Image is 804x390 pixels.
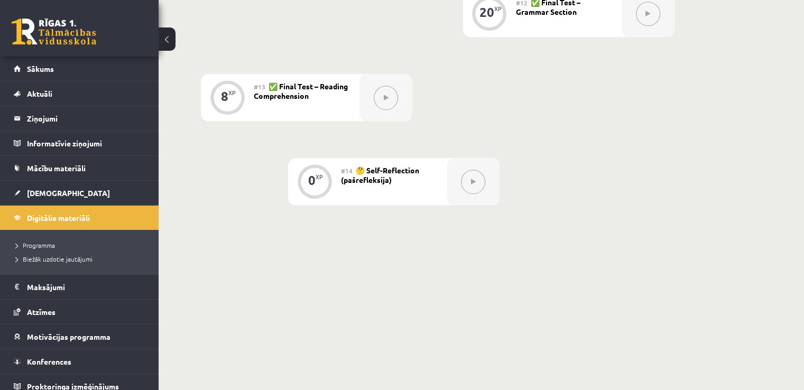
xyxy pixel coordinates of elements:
[16,254,148,264] a: Biežāk uzdotie jautājumi
[341,165,419,184] span: 🤔 Self-Reflection (pašrefleksija)
[221,91,228,101] div: 8
[14,57,145,81] a: Sākums
[27,275,145,299] legend: Maksājumi
[12,18,96,45] a: Rīgas 1. Tālmācības vidusskola
[27,106,145,131] legend: Ziņojumi
[27,357,71,366] span: Konferences
[254,82,265,91] span: #13
[27,131,145,155] legend: Informatīvie ziņojumi
[14,106,145,131] a: Ziņojumi
[14,324,145,349] a: Motivācijas programma
[27,64,54,73] span: Sākums
[27,307,56,317] span: Atzīmes
[27,188,110,198] span: [DEMOGRAPHIC_DATA]
[308,175,316,185] div: 0
[16,255,93,263] span: Biežāk uzdotie jautājumi
[228,90,236,96] div: XP
[14,275,145,299] a: Maksājumi
[16,241,55,249] span: Programma
[27,163,86,173] span: Mācību materiāli
[316,174,323,180] div: XP
[14,81,145,106] a: Aktuāli
[14,156,145,180] a: Mācību materiāli
[14,300,145,324] a: Atzīmes
[27,332,110,341] span: Motivācijas programma
[14,349,145,374] a: Konferences
[14,206,145,230] a: Digitālie materiāli
[27,89,52,98] span: Aktuāli
[254,81,348,100] span: ✅ Final Test – Reading Comprehension
[16,240,148,250] a: Programma
[27,213,90,222] span: Digitālie materiāli
[479,7,494,17] div: 20
[14,131,145,155] a: Informatīvie ziņojumi
[14,181,145,205] a: [DEMOGRAPHIC_DATA]
[341,166,353,175] span: #14
[494,6,502,12] div: XP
